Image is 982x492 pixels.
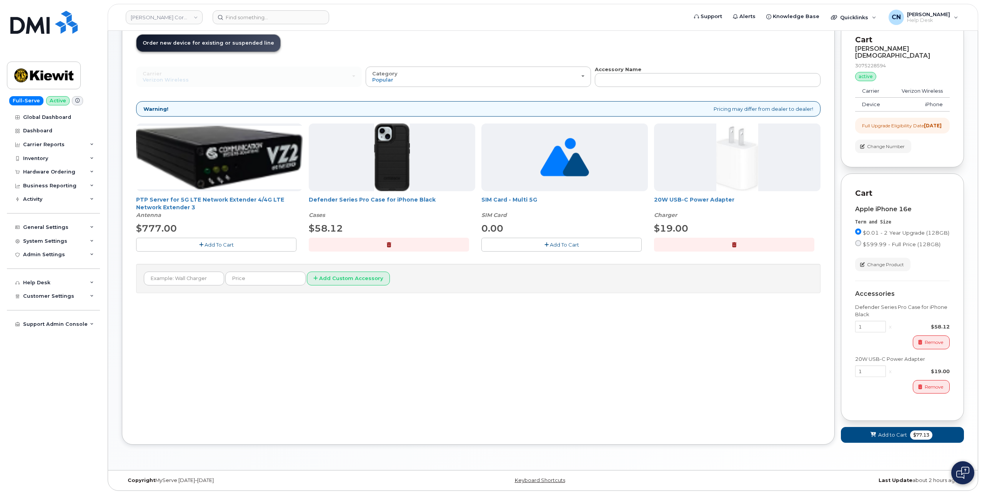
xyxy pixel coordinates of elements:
[840,14,868,20] span: Quicklinks
[773,13,819,20] span: Knowledge Base
[907,17,950,23] span: Help Desk
[372,77,393,83] span: Popular
[886,368,895,375] div: x
[366,67,591,87] button: Category Popular
[309,223,343,234] span: $58.12
[689,9,727,24] a: Support
[136,126,303,189] img: Casa_Sysem.png
[855,62,950,69] div: 3075228594
[595,66,641,72] strong: Accessory Name
[890,98,950,112] td: iPhone
[863,241,940,247] span: $599.99 - Full Price (128GB)
[890,84,950,98] td: Verizon Wireless
[855,304,950,318] div: Defender Series Pro Case for iPhone Black
[855,98,890,112] td: Device
[136,238,296,251] button: Add To Cart
[956,467,969,479] img: Open chat
[372,70,398,77] span: Category
[910,430,932,440] span: $77.13
[855,258,910,271] button: Change Product
[654,212,677,218] em: Charger
[683,477,964,484] div: about 2 hours ago
[716,123,758,191] img: apple20w.jpg
[136,101,821,117] div: Pricing may differ from dealer to dealer!
[205,242,234,248] span: Add To Cart
[855,34,950,45] p: Cart
[867,143,905,150] span: Change Number
[309,196,436,203] a: Defender Series Pro Case for iPhone Black
[136,196,284,211] a: PTP Server for 5G LTE Network Extender 4/4G LTE Network Extender 3
[654,223,688,234] span: $19.00
[913,335,950,349] button: Remove
[867,261,904,268] span: Change Product
[654,196,734,203] a: 20W USB-C Power Adapter
[143,105,168,113] strong: Warning!
[855,72,876,81] div: active
[136,196,303,219] div: PTP Server for 5G LTE Network Extender 4/4G LTE Network Extender 3
[907,11,950,17] span: [PERSON_NAME]
[855,188,950,199] p: Cart
[862,122,942,129] div: Full Upgrade Eligibility Date
[924,123,942,128] strong: [DATE]
[855,84,890,98] td: Carrier
[225,272,306,285] input: Price
[481,196,648,219] div: SIM Card - Multi 5G
[883,10,964,25] div: Connor Nguyen
[540,123,589,191] img: no_image_found-2caef05468ed5679b831cfe6fc140e25e0c280774317ffc20a367ab7fd17291e.png
[136,223,177,234] span: $777.00
[481,196,537,203] a: SIM Card - Multi 5G
[895,368,950,375] div: $19.00
[761,9,825,24] a: Knowledge Base
[143,40,274,46] span: Order new device for existing or suspended line
[307,272,390,286] button: Add Custom Accessory
[826,10,882,25] div: Quicklinks
[727,9,761,24] a: Alerts
[855,240,861,246] input: $599.99 - Full Price (128GB)
[128,477,155,483] strong: Copyright
[855,355,950,363] div: 20W USB-C Power Adapter
[701,13,722,20] span: Support
[855,140,911,153] button: Change Number
[126,10,203,24] a: Kiewit Corporation
[309,196,475,219] div: Defender Series Pro Case for iPhone Black
[481,223,503,234] span: 0.00
[739,13,756,20] span: Alerts
[925,339,943,346] span: Remove
[481,212,507,218] em: SIM Card
[855,219,950,225] div: Term and Size
[886,323,895,330] div: x
[855,206,950,213] div: Apple iPhone 16e
[122,477,403,484] div: MyServe [DATE]–[DATE]
[863,230,949,236] span: $0.01 - 2 Year Upgrade (128GB)
[144,272,224,285] input: Example: Wall Charger
[213,10,329,24] input: Find something...
[515,477,565,483] a: Keyboard Shortcuts
[855,45,950,59] div: [PERSON_NAME][DEMOGRAPHIC_DATA]
[913,380,950,394] button: Remove
[309,212,325,218] em: Cases
[841,427,964,443] button: Add to Cart $77.13
[136,212,161,218] em: Antenna
[925,384,943,390] span: Remove
[855,228,861,235] input: $0.01 - 2 Year Upgrade (128GB)
[895,323,950,330] div: $58.12
[878,431,907,439] span: Add to Cart
[481,238,642,251] button: Add To Cart
[374,123,410,191] img: defenderiphone14.png
[855,290,950,297] div: Accessories
[892,13,901,22] span: CN
[550,242,579,248] span: Add To Cart
[654,196,821,219] div: 20W USB-C Power Adapter
[879,477,912,483] strong: Last Update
